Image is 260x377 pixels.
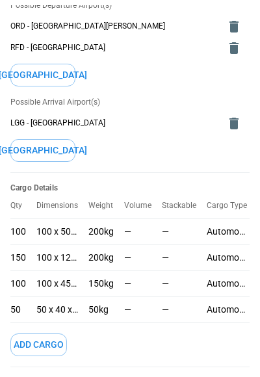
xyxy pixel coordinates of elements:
[162,278,169,289] p: —
[88,201,123,211] p: Weight
[207,218,257,244] div: Automotive
[10,118,218,129] span: LGG - [GEOGRAPHIC_DATA]
[207,252,247,263] p: Automotive
[10,42,218,53] span: RFD - [GEOGRAPHIC_DATA]
[162,304,169,315] p: —
[10,139,75,162] button: [GEOGRAPHIC_DATA]
[36,201,88,211] p: Dimensions
[10,278,26,289] p: 100
[221,14,247,40] button: delete
[36,270,88,296] div: 100 x 45 x 35cm
[221,110,247,136] button: delete
[207,296,257,322] div: Automotive
[124,304,131,315] p: —
[207,278,247,289] p: Automotive
[221,35,247,61] button: delete
[36,304,78,315] p: 50 x 40 x 35cm
[88,304,109,315] p: 50kg
[10,97,250,108] p: Possible Arrival Airport(s)
[124,252,131,263] p: —
[207,226,247,237] p: Automotive
[124,201,162,211] p: Volume
[36,226,78,237] p: 100 x 50 x 50cm
[207,304,247,315] p: Automotive
[36,244,88,270] div: 100 x 120 x 35cm
[36,296,88,322] div: 50 x 40 x 35cm
[88,226,114,237] p: 200kg
[88,252,114,263] p: 200kg
[36,218,88,244] div: 100 x 50 x 50cm
[162,201,207,211] p: Stackable
[10,201,32,211] p: Qty
[10,304,21,315] p: 50
[207,270,257,296] div: Automotive
[88,278,114,289] p: 150kg
[162,252,169,263] p: —
[10,333,67,356] button: Add Cargo
[124,226,131,237] p: —
[124,278,131,289] p: —
[10,183,250,193] h6: Cargo Details
[162,226,169,237] p: —
[36,252,78,263] p: 100 x 120 x 35cm
[10,226,26,237] p: 100
[10,21,218,32] span: ORD - [GEOGRAPHIC_DATA][PERSON_NAME]
[10,252,26,263] p: 150
[207,244,257,270] div: Automotive
[207,201,257,211] p: Cargo Type
[36,278,78,289] p: 100 x 45 x 35cm
[10,64,75,86] button: [GEOGRAPHIC_DATA]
